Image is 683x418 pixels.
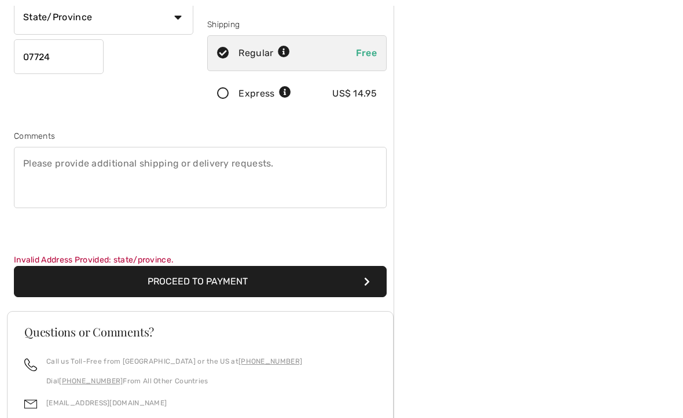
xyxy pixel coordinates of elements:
[46,376,302,386] p: Dial From All Other Countries
[14,266,387,297] button: Proceed to Payment
[14,130,387,142] div: Comments
[238,46,290,60] div: Regular
[356,47,377,58] span: Free
[46,399,167,407] a: [EMAIL_ADDRESS][DOMAIN_NAME]
[24,358,37,371] img: call
[238,87,291,101] div: Express
[207,19,387,31] div: Shipping
[24,398,37,410] img: email
[46,356,302,367] p: Call us Toll-Free from [GEOGRAPHIC_DATA] or the US at
[14,39,104,74] input: Zip/Postal Code
[14,254,387,266] div: Invalid Address Provided: state/province.
[59,377,123,385] a: [PHONE_NUMBER]
[332,87,377,101] div: US$ 14.95
[238,357,302,365] a: [PHONE_NUMBER]
[24,326,376,338] h3: Questions or Comments?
